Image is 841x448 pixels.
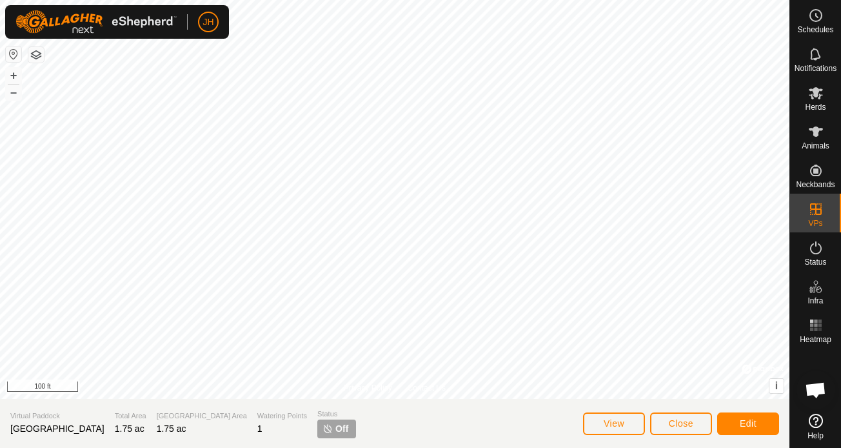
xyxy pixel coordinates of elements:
[769,379,784,393] button: i
[805,103,826,111] span: Herds
[583,412,645,435] button: View
[10,411,104,422] span: Virtual Paddock
[10,423,104,434] span: [GEOGRAPHIC_DATA]
[322,423,333,434] img: turn-off
[795,65,836,72] span: Notifications
[203,15,213,29] span: JH
[157,423,186,434] span: 1.75 ac
[717,412,779,435] button: Edit
[669,418,693,429] span: Close
[775,380,778,391] span: i
[157,411,247,422] span: [GEOGRAPHIC_DATA] Area
[797,26,833,34] span: Schedules
[115,411,146,422] span: Total Area
[604,418,624,429] span: View
[807,432,824,440] span: Help
[408,382,446,394] a: Contact Us
[802,142,829,150] span: Animals
[790,409,841,445] a: Help
[808,219,822,227] span: VPs
[740,418,757,429] span: Edit
[15,10,177,34] img: Gallagher Logo
[257,411,307,422] span: Watering Points
[650,412,712,435] button: Close
[335,422,348,436] span: Off
[28,47,44,63] button: Map Layers
[6,46,21,62] button: Reset Map
[804,258,826,266] span: Status
[796,181,835,188] span: Neckbands
[6,68,21,83] button: +
[115,423,144,434] span: 1.75 ac
[796,371,835,409] div: Open chat
[257,423,262,434] span: 1
[807,297,823,305] span: Infra
[6,85,21,100] button: –
[317,409,356,420] span: Status
[344,382,392,394] a: Privacy Policy
[800,336,831,343] span: Heatmap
